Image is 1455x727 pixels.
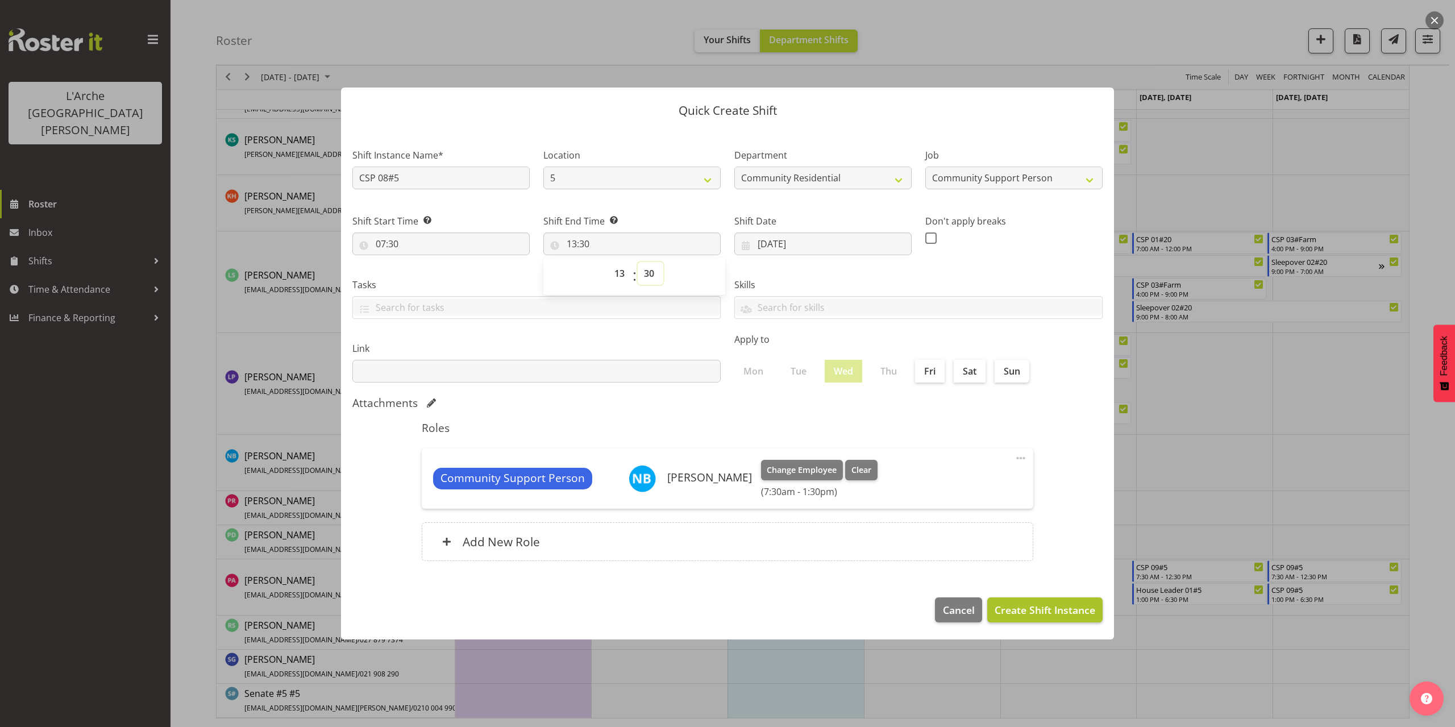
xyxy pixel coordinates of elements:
label: Tue [781,360,816,383]
label: Tasks [352,278,721,292]
input: Search for tasks [353,298,720,316]
button: Clear [845,460,878,480]
img: nena-barwell11370.jpg [629,465,656,492]
label: Mon [734,360,772,383]
span: Feedback [1439,336,1449,376]
label: Shift Date [734,214,912,228]
span: Community Support Person [440,470,585,487]
h6: [PERSON_NAME] [667,471,752,484]
img: help-xxl-2.png [1421,693,1432,704]
button: Cancel [935,597,982,622]
label: Skills [734,278,1103,292]
label: Shift Start Time [352,214,530,228]
label: Wed [825,360,862,383]
button: Feedback - Show survey [1433,325,1455,402]
span: Cancel [943,603,975,617]
input: Click to select... [734,232,912,255]
input: Shift Instance Name [352,167,530,189]
span: Clear [851,464,871,476]
label: Sat [954,360,986,383]
label: Shift End Time [543,214,721,228]
label: Department [734,148,912,162]
label: Link [352,342,721,355]
label: Location [543,148,721,162]
p: Quick Create Shift [352,105,1103,117]
label: Thu [871,360,906,383]
button: Create Shift Instance [987,597,1103,622]
input: Click to select... [543,232,721,255]
input: Click to select... [352,232,530,255]
h5: Roles [422,421,1033,435]
h6: (7:30am - 1:30pm) [761,486,878,497]
label: Job [925,148,1103,162]
label: Shift Instance Name* [352,148,530,162]
span: : [633,262,637,290]
span: Change Employee [767,464,837,476]
h5: Attachments [352,396,418,410]
label: Don't apply breaks [925,214,1103,228]
h6: Add New Role [463,534,540,549]
button: Change Employee [761,460,843,480]
label: Sun [995,360,1029,383]
input: Search for skills [735,298,1102,316]
label: Fri [915,360,945,383]
span: Create Shift Instance [995,603,1095,617]
label: Apply to [734,333,1103,346]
